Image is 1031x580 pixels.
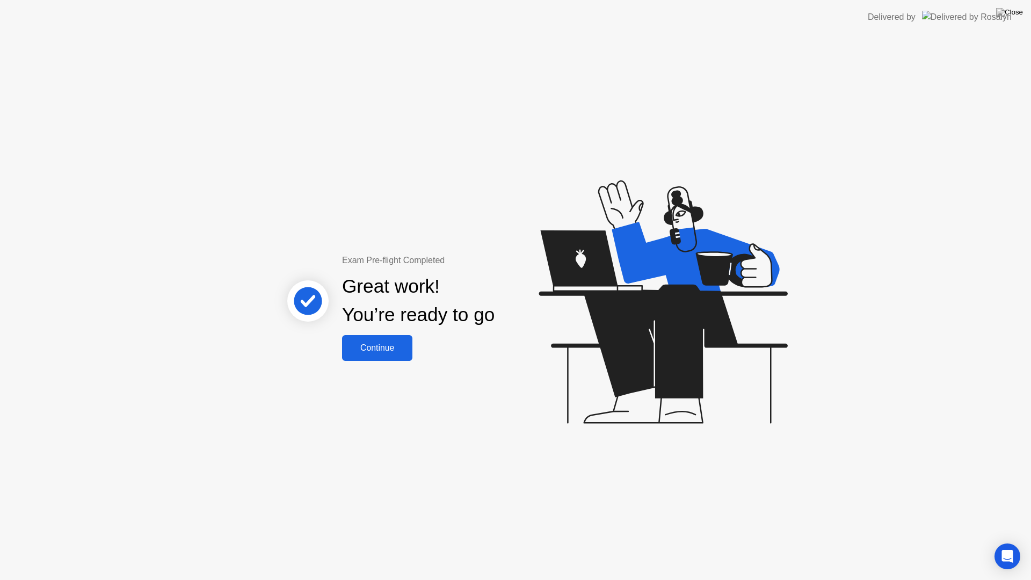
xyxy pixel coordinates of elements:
button: Continue [342,335,412,361]
div: Great work! You’re ready to go [342,272,495,329]
img: Close [996,8,1023,17]
div: Delivered by [868,11,916,24]
div: Open Intercom Messenger [994,543,1020,569]
div: Exam Pre-flight Completed [342,254,564,267]
img: Delivered by Rosalyn [922,11,1012,23]
div: Continue [345,343,409,353]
